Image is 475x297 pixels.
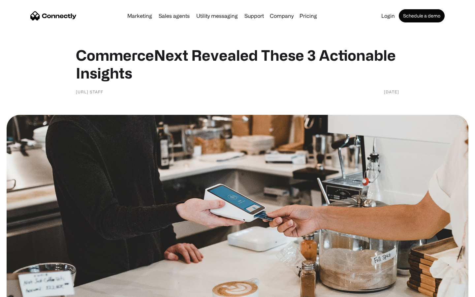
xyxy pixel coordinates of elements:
[13,285,40,295] ul: Language list
[125,13,155,18] a: Marketing
[242,13,267,18] a: Support
[76,46,399,82] h1: CommerceNext Revealed These 3 Actionable Insights
[297,13,320,18] a: Pricing
[384,88,399,95] div: [DATE]
[270,11,294,20] div: Company
[76,88,103,95] div: [URL] Staff
[7,285,40,295] aside: Language selected: English
[156,13,192,18] a: Sales agents
[399,9,445,22] a: Schedule a demo
[194,13,240,18] a: Utility messaging
[379,13,397,18] a: Login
